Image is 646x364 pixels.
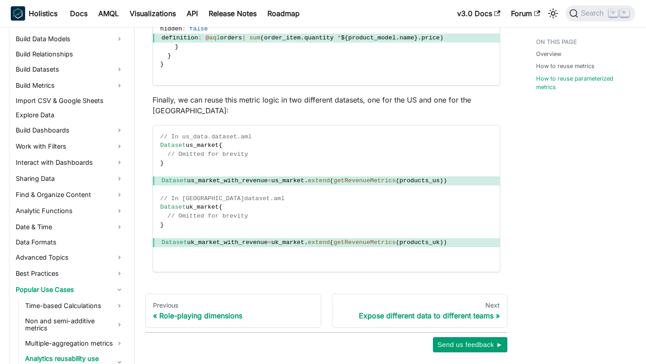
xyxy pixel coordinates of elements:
[145,294,507,328] nav: Docs pages
[13,250,127,265] a: Advanced Topics
[304,34,333,41] span: quantity
[22,315,127,334] a: Non and semi-additive metrics
[219,142,223,149] span: {
[13,48,127,60] a: Build Relationships
[167,213,248,219] span: // Omitted for brevity
[153,311,314,320] div: Role-playing dimensions
[330,177,333,184] span: (
[440,239,443,246] span: )
[13,32,127,46] a: Build Data Models
[220,34,242,41] span: orders
[452,6,506,21] a: v3.0 Docs
[13,171,127,186] a: Sharing Data
[536,74,632,91] a: How to reuse parameterized metrics
[209,34,220,41] span: aql
[340,311,500,320] div: Expose different data to different teams
[13,283,127,297] a: Popular Use Cases
[181,6,203,21] a: API
[566,5,635,21] button: Search (Command+K)
[399,34,414,41] span: name
[161,34,198,41] span: definition
[219,204,223,210] span: {
[330,239,333,246] span: (
[186,142,218,149] span: us_market
[308,177,330,184] span: extend
[153,94,500,116] p: Finally, we can reuse this metric logic in two different datasets, one for the US and one for the...
[249,34,260,41] span: sum
[187,177,267,184] span: us_market_with_revenue
[160,204,186,210] span: Dataset
[440,177,443,184] span: )
[348,34,396,41] span: product_model
[437,339,503,351] span: Send us feedback ►
[304,177,308,184] span: .
[301,34,304,41] span: .
[332,294,508,328] a: NextExpose different data to different teams
[399,239,440,246] span: products_uk
[13,220,127,234] a: Date & Time
[418,34,421,41] span: .
[186,204,218,210] span: uk_market
[578,9,609,17] span: Search
[340,301,500,309] div: Next
[29,8,57,19] b: Holistics
[396,239,399,246] span: (
[13,236,127,248] a: Data Formats
[262,6,305,21] a: Roadmap
[304,239,308,246] span: .
[22,299,127,313] a: Time-based Calculations
[443,177,447,184] span: )
[620,9,629,17] kbd: K
[268,239,271,246] span: =
[189,26,208,32] span: false
[175,43,179,50] span: }
[13,94,127,107] a: Import CSV & Google Sheets
[13,109,127,121] a: Explore Data
[13,139,127,154] a: Work with Filters
[11,6,25,21] img: Holistics
[187,239,267,246] span: uk_market_with_revenue
[242,34,246,41] span: |
[443,239,447,246] span: )
[333,239,396,246] span: getRevenueMetrics
[13,123,127,137] a: Build Dashboards
[268,177,271,184] span: =
[11,6,57,21] a: HolisticsHolistics
[124,6,181,21] a: Visualizations
[345,34,348,41] span: {
[260,34,264,41] span: (
[160,142,186,149] span: Dataset
[333,177,396,184] span: getRevenueMetrics
[536,50,561,58] a: Overview
[160,26,182,32] span: hidden
[160,160,164,167] span: }
[145,294,321,328] a: PreviousRole-playing dimensions
[396,34,399,41] span: .
[22,336,127,351] a: Multiple-aggregation metrics
[536,62,594,70] a: How to reuse metrics
[205,34,209,41] span: @
[160,195,284,202] span: // In [GEOGRAPHIC_DATA]dataset.aml
[203,6,262,21] a: Release Notes
[13,62,127,77] a: Build Datasets
[546,6,560,21] button: Switch between dark and light mode (currently light mode)
[160,222,164,228] span: }
[421,34,440,41] span: price
[153,301,314,309] div: Previous
[160,61,164,68] span: }
[271,239,304,246] span: uk_market
[161,239,187,246] span: Dataset
[433,337,507,352] button: Send us feedback ►
[264,34,301,41] span: order_item
[182,26,186,32] span: :
[414,34,418,41] span: }
[13,188,127,202] a: Find & Organize Content
[341,34,345,41] span: $
[13,155,127,170] a: Interact with Dashboards
[13,266,127,281] a: Best Practices
[506,6,546,21] a: Forum
[160,133,252,140] span: // In us_data.dataset.aml
[271,177,304,184] span: us_market
[396,177,399,184] span: (
[161,177,187,184] span: Dataset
